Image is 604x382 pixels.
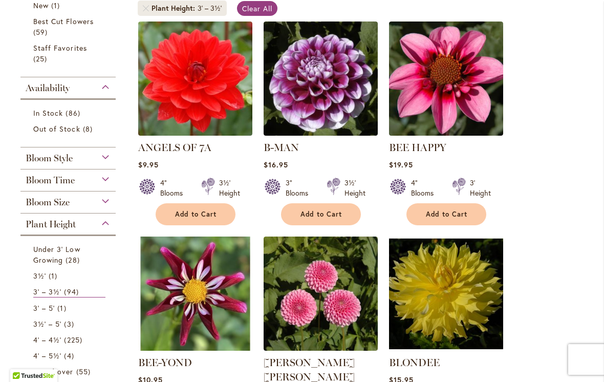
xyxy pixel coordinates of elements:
img: BEE HAPPY [389,22,503,136]
span: $16.95 [264,160,288,169]
div: 3½' Height [344,178,365,198]
span: 28 [66,254,82,265]
button: Add to Cart [156,203,235,225]
span: New [33,1,49,10]
span: 94 [64,286,81,297]
a: BEE HAPPY [389,128,503,138]
a: Remove Plant Height 3' – 3½' [143,5,149,11]
span: 4' – 4½' [33,335,61,345]
a: Under 3' Low Growing 28 [33,244,105,265]
div: 4" Blooms [411,178,440,198]
button: Add to Cart [281,203,361,225]
div: 3" Blooms [286,178,314,198]
span: Add to Cart [426,210,468,219]
span: Add to Cart [300,210,342,219]
span: 3½' [33,271,46,281]
span: 1 [57,303,69,313]
a: 4' – 4½' 225 [33,334,105,345]
a: In Stock 86 [33,108,105,118]
a: 5' and over 55 [33,366,105,377]
span: 3' – 3½' [33,287,61,296]
span: 3 [64,319,76,329]
a: B-MAN [264,128,378,138]
span: Bloom Style [26,153,73,164]
span: 5' and over [33,367,74,376]
span: 1 [49,270,60,281]
a: Best Cut Flowers [33,16,105,37]
a: Clear All [237,1,277,16]
span: Bloom Time [26,175,75,186]
a: Out of Stock 8 [33,123,105,134]
span: Plant Height [152,3,198,13]
span: Availability [26,82,70,94]
span: Plant Height [26,219,76,230]
div: 3½' Height [219,178,240,198]
img: BETTY ANNE [264,237,378,351]
span: 4' – 5½' [33,351,61,360]
a: BEE-YOND [138,343,252,353]
span: $9.95 [138,160,159,169]
span: 25 [33,53,50,64]
a: B-MAN [264,141,299,154]
span: Bloom Size [26,197,70,208]
span: 55 [76,366,93,377]
a: ANGELS OF 7A [138,128,252,138]
a: 3½' – 5' 3 [33,319,105,329]
span: 3' – 5' [33,303,55,313]
img: Blondee [389,237,503,351]
span: In Stock [33,108,63,118]
a: BEE HAPPY [389,141,446,154]
div: 4" Blooms [160,178,189,198]
a: BLONDEE [389,356,440,369]
iframe: Launch Accessibility Center [8,346,36,374]
div: 3' Height [470,178,491,198]
span: Under 3' Low Growing [33,244,80,265]
a: BETTY ANNE [264,343,378,353]
span: Staff Favorites [33,43,87,53]
a: ANGELS OF 7A [138,141,211,154]
span: $19.95 [389,160,413,169]
a: 4' – 5½' 4 [33,350,105,361]
button: Add to Cart [406,203,486,225]
span: Best Cut Flowers [33,16,94,26]
a: Blondee [389,343,503,353]
img: BEE-YOND [138,237,252,351]
span: 3½' – 5' [33,319,61,329]
a: 3' – 3½' 94 [33,286,105,298]
span: Add to Cart [175,210,217,219]
span: 86 [66,108,82,118]
a: Staff Favorites [33,43,105,64]
a: BEE-YOND [138,356,192,369]
span: 8 [83,123,95,134]
a: 3½' 1 [33,270,105,281]
a: 3' – 5' 1 [33,303,105,313]
img: B-MAN [264,22,378,136]
span: Clear All [242,4,272,13]
span: 225 [64,334,84,345]
span: Out of Stock [33,124,80,134]
img: ANGELS OF 7A [138,22,252,136]
span: 4 [64,350,76,361]
span: 59 [33,27,50,37]
div: 3' – 3½' [198,3,222,13]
